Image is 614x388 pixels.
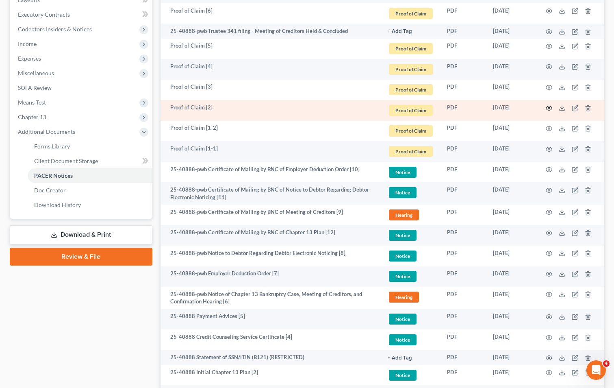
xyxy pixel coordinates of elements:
[28,168,152,183] a: PACER Notices
[11,81,152,95] a: SOFA Review
[161,365,381,386] td: 25-40888 Initial Chapter 13 Plan [2]
[389,105,433,116] span: Proof of Claim
[18,40,37,47] span: Income
[440,59,486,80] td: PDF
[388,355,412,361] button: + Add Tag
[388,145,434,158] a: Proof of Claim
[388,312,434,326] a: Notice
[28,183,152,198] a: Doc Creator
[388,368,434,382] a: Notice
[388,166,434,179] a: Notice
[486,182,536,205] td: [DATE]
[486,205,536,225] td: [DATE]
[161,309,381,330] td: 25-40888 Payment Advices [5]
[486,365,536,386] td: [DATE]
[486,309,536,330] td: [DATE]
[161,24,381,38] td: 25-40888-pwb Trustee 341 filing - Meeting of Creditors Held & Concluded
[34,157,98,164] span: Client Document Storage
[161,162,381,183] td: 25-40888-pwb Certificate of Mailing by BNC of Employer Deduction Order [10]
[18,26,92,33] span: Codebtors Insiders & Notices
[440,141,486,162] td: PDF
[440,100,486,121] td: PDF
[440,121,486,142] td: PDF
[486,287,536,309] td: [DATE]
[161,205,381,225] td: 25-40888-pwb Certificate of Mailing by BNC of Meeting of Creditors [9]
[34,201,81,208] span: Download History
[388,29,412,34] button: + Add Tag
[486,329,536,350] td: [DATE]
[388,104,434,117] a: Proof of Claim
[18,84,52,91] span: SOFA Review
[28,198,152,212] a: Download History
[486,121,536,142] td: [DATE]
[486,141,536,162] td: [DATE]
[389,125,433,136] span: Proof of Claim
[389,84,433,95] span: Proof of Claim
[440,3,486,24] td: PDF
[486,80,536,100] td: [DATE]
[440,246,486,266] td: PDF
[161,3,381,24] td: Proof of Claim [6]
[440,266,486,287] td: PDF
[388,27,434,35] a: + Add Tag
[388,249,434,263] a: Notice
[389,209,419,220] span: Hearing
[34,172,73,179] span: PACER Notices
[389,314,417,325] span: Notice
[388,186,434,199] a: Notice
[28,139,152,154] a: Forms Library
[161,266,381,287] td: 25-40888-pwb Employer Deduction Order [7]
[161,182,381,205] td: 25-40888-pwb Certificate of Mailing by BNC of Notice to Debtor Regarding Debtor Electronic Notici...
[486,39,536,59] td: [DATE]
[388,83,434,96] a: Proof of Claim
[440,205,486,225] td: PDF
[161,121,381,142] td: Proof of Claim [1-2]
[389,8,433,19] span: Proof of Claim
[440,182,486,205] td: PDF
[161,225,381,246] td: 25-40888-pwb Certificate of Mailing by BNC of Chapter 13 Plan [12]
[389,167,417,178] span: Notice
[486,100,536,121] td: [DATE]
[18,55,41,62] span: Expenses
[389,146,433,157] span: Proof of Claim
[388,229,434,242] a: Notice
[28,154,152,168] a: Client Document Storage
[486,162,536,183] td: [DATE]
[161,141,381,162] td: Proof of Claim [1-1]
[161,287,381,309] td: 25-40888-pwb Notice of Chapter 13 Bankruptcy Case, Meeting of Creditors, and Confirmation Hearing...
[389,370,417,381] span: Notice
[10,225,152,244] a: Download & Print
[18,11,70,18] span: Executory Contracts
[603,360,610,367] span: 4
[389,271,417,282] span: Notice
[389,251,417,262] span: Notice
[161,100,381,121] td: Proof of Claim [2]
[388,353,434,361] a: + Add Tag
[388,63,434,76] a: Proof of Claim
[388,333,434,347] a: Notice
[440,24,486,38] td: PDF
[440,39,486,59] td: PDF
[388,7,434,20] a: Proof of Claim
[388,270,434,283] a: Notice
[440,350,486,365] td: PDF
[18,113,46,120] span: Chapter 13
[34,143,70,150] span: Forms Library
[18,70,54,76] span: Miscellaneous
[161,80,381,100] td: Proof of Claim [3]
[440,162,486,183] td: PDF
[388,290,434,304] a: Hearing
[486,3,536,24] td: [DATE]
[388,208,434,222] a: Hearing
[18,99,46,106] span: Means Test
[440,309,486,330] td: PDF
[440,329,486,350] td: PDF
[34,187,66,194] span: Doc Creator
[486,266,536,287] td: [DATE]
[161,39,381,59] td: Proof of Claim [5]
[389,230,417,241] span: Notice
[486,350,536,365] td: [DATE]
[388,124,434,137] a: Proof of Claim
[161,59,381,80] td: Proof of Claim [4]
[486,59,536,80] td: [DATE]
